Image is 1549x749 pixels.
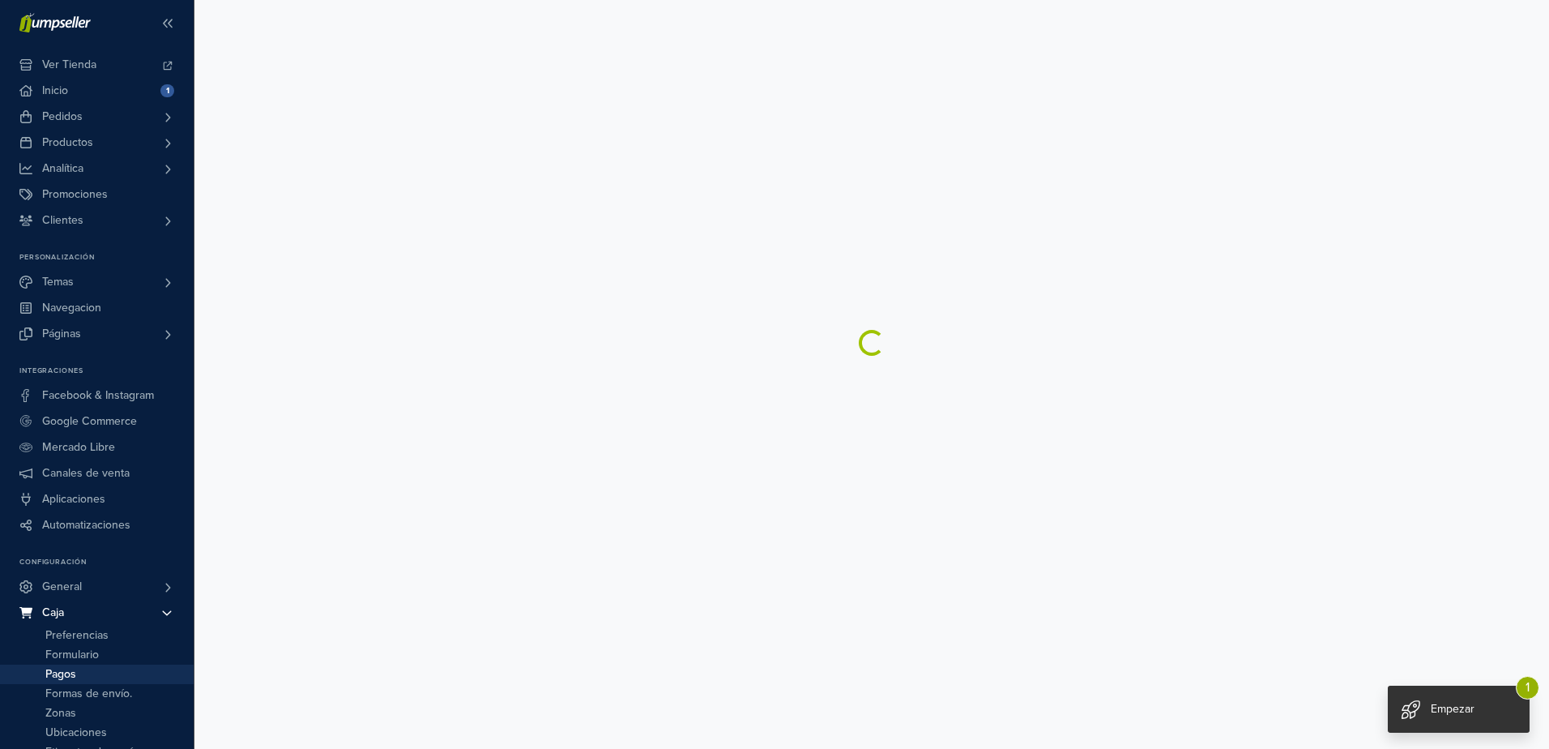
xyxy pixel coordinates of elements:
span: 1 [1516,676,1539,700]
span: 1 [160,84,174,97]
span: Ver Tienda [42,52,96,78]
span: Formas de envío. [45,684,132,704]
span: Ubicaciones [45,723,107,743]
p: Configuración [19,558,194,567]
span: Canales de venta [42,460,130,486]
span: Formulario [45,645,99,665]
span: Productos [42,130,93,156]
span: Preferencias [45,626,109,645]
span: Navegacion [42,295,101,321]
span: General [42,574,82,600]
span: Pedidos [42,104,83,130]
p: Personalización [19,253,194,263]
p: Integraciones [19,366,194,376]
span: Facebook & Instagram [42,383,154,409]
div: Empezar 1 [1388,686,1530,733]
span: Clientes [42,208,83,233]
span: Pagos [45,665,76,684]
span: Aplicaciones [42,486,105,512]
span: Promociones [42,182,108,208]
span: Caja [42,600,64,626]
span: Inicio [42,78,68,104]
span: Zonas [45,704,76,723]
span: Google Commerce [42,409,137,434]
span: Temas [42,269,74,295]
span: Automatizaciones [42,512,130,538]
span: Mercado Libre [42,434,115,460]
span: Empezar [1431,702,1474,716]
span: Páginas [42,321,81,347]
span: Analítica [42,156,83,182]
